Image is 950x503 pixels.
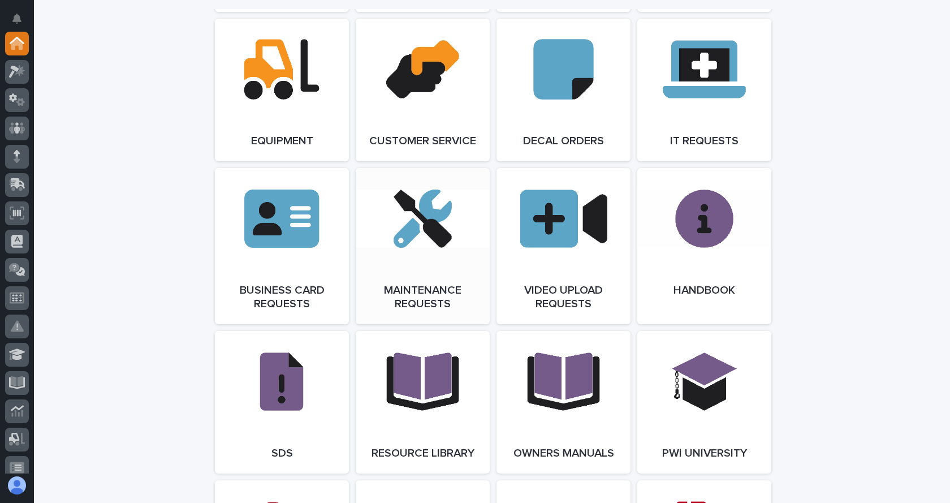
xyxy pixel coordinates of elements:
button: Notifications [5,7,29,31]
a: Handbook [637,168,771,324]
a: SDS [215,331,349,474]
a: Owners Manuals [496,331,631,474]
a: IT Requests [637,19,771,161]
a: Customer Service [356,19,490,161]
a: Equipment [215,19,349,161]
a: Business Card Requests [215,168,349,324]
div: Notifications [14,14,29,32]
a: Video Upload Requests [496,168,631,324]
button: users-avatar [5,474,29,497]
a: Resource Library [356,331,490,474]
a: PWI University [637,331,771,474]
a: Maintenance Requests [356,168,490,324]
a: Decal Orders [496,19,631,161]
